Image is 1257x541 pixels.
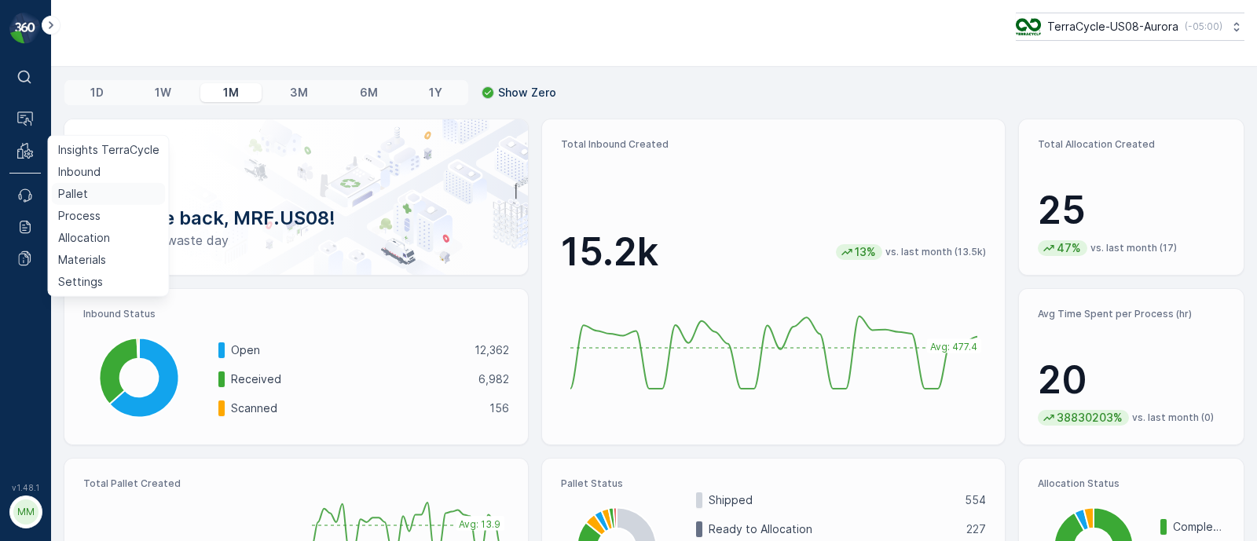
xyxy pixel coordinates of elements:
[13,499,38,525] div: MM
[9,495,41,528] button: MM
[1173,519,1225,535] p: Completed
[489,400,509,416] p: 156
[1132,411,1214,424] p: vs. last month (0)
[475,342,509,358] p: 12,362
[360,85,378,101] p: 6M
[1016,13,1244,41] button: TerraCycle-US08-Aurora(-05:00)
[1038,308,1225,320] p: Avg Time Spent per Process (hr)
[231,371,468,387] p: Received
[1055,240,1083,256] p: 47%
[1090,242,1177,254] p: vs. last month (17)
[1038,187,1225,234] p: 25
[9,13,41,44] img: logo
[90,85,104,101] p: 1D
[966,521,986,537] p: 227
[90,206,503,231] p: Welcome back, MRF.US08!
[853,244,878,260] p: 13%
[1038,138,1225,151] p: Total Allocation Created
[561,228,658,276] p: 15.2k
[9,483,41,492] span: v 1.48.1
[478,371,509,387] p: 6,982
[83,477,290,490] p: Total Pallet Created
[90,231,503,250] p: Have a zero-waste day
[1055,410,1124,426] p: 38830203%
[709,521,957,537] p: Ready to Allocation
[1016,18,1041,35] img: image_ci7OI47.png
[965,492,986,508] p: 554
[885,246,986,258] p: vs. last month (13.5k)
[231,400,479,416] p: Scanned
[1038,477,1225,490] p: Allocation Status
[1038,356,1225,404] p: 20
[155,85,171,101] p: 1W
[561,138,987,151] p: Total Inbound Created
[709,492,955,508] p: Shipped
[561,477,987,490] p: Pallet Status
[1047,19,1178,35] p: TerraCycle-US08-Aurora
[231,342,464,358] p: Open
[290,85,308,101] p: 3M
[498,85,556,101] p: Show Zero
[1185,20,1222,33] p: ( -05:00 )
[223,85,239,101] p: 1M
[429,85,442,101] p: 1Y
[83,308,509,320] p: Inbound Status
